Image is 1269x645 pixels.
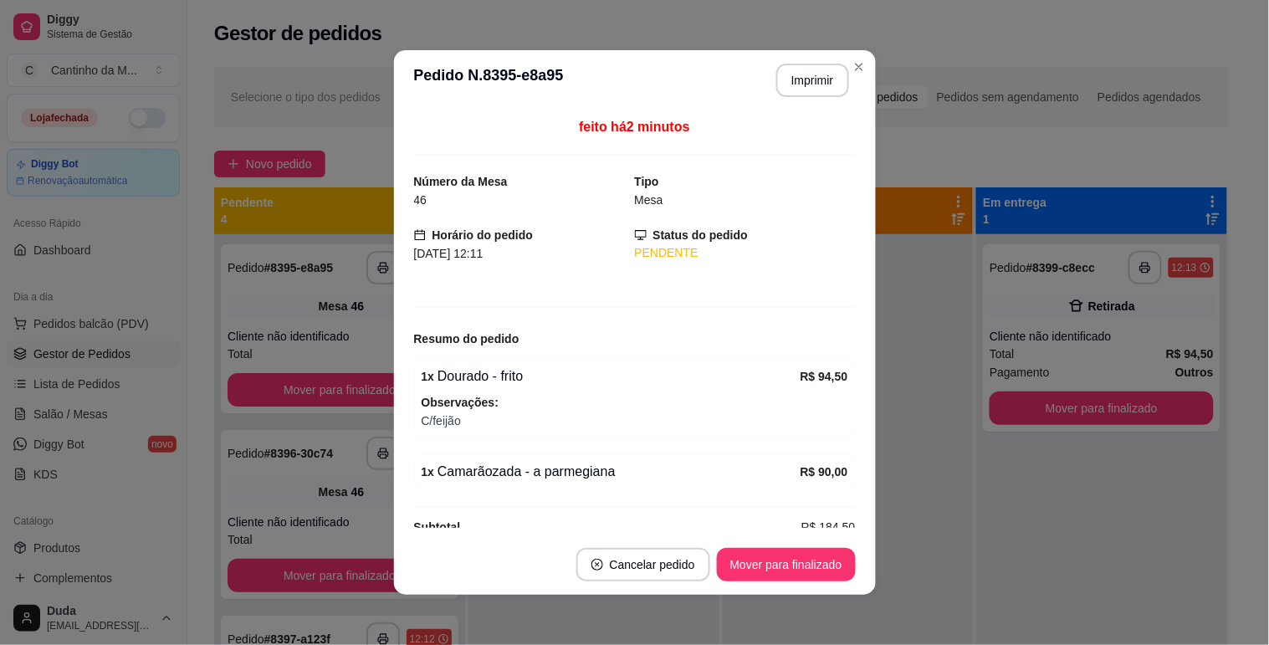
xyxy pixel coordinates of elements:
span: Mesa [635,193,663,207]
button: Imprimir [776,64,849,97]
strong: 1 x [422,465,435,479]
span: calendar [414,229,426,241]
strong: Status do pedido [653,228,749,242]
span: 46 [414,193,427,207]
strong: Número da Mesa [414,175,508,188]
strong: Subtotal [414,520,461,534]
span: close-circle [591,559,603,571]
div: Dourado - frito [422,366,801,386]
strong: Observações: [422,396,499,409]
strong: R$ 90,00 [801,465,848,479]
button: Close [846,54,872,80]
span: R$ 184,50 [801,518,856,536]
strong: Tipo [635,175,659,188]
button: close-circleCancelar pedido [576,548,710,581]
div: PENDENTE [635,244,856,262]
strong: Horário do pedido [432,228,534,242]
strong: Resumo do pedido [414,332,519,346]
div: Camarãozada - a parmegiana [422,462,801,482]
h3: Pedido N. 8395-e8a95 [414,64,564,97]
strong: R$ 94,50 [801,370,848,383]
strong: 1 x [422,370,435,383]
span: [DATE] 12:11 [414,247,484,260]
span: feito há 2 minutos [579,120,689,134]
span: desktop [635,229,647,241]
button: Mover para finalizado [717,548,856,581]
span: C/feijão [422,412,848,430]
